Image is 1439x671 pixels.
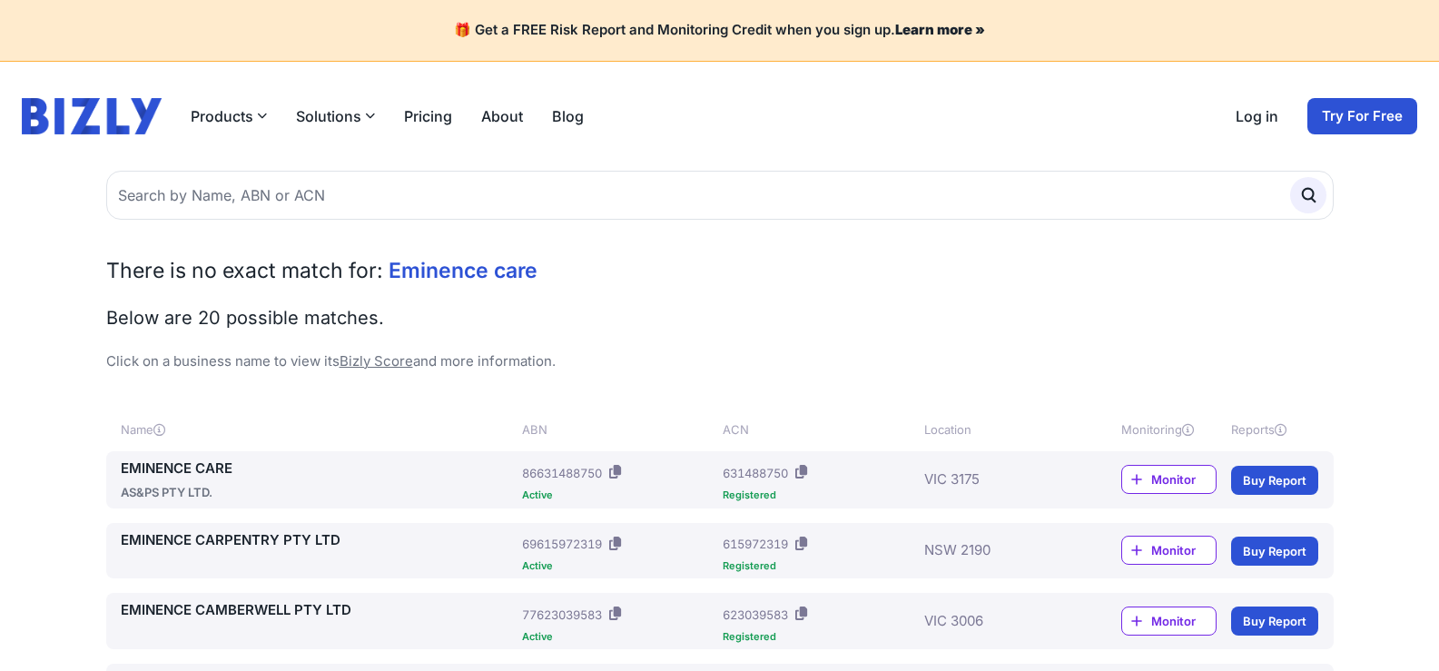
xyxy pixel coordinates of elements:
[723,561,916,571] div: Registered
[522,420,715,439] div: ABN
[106,258,383,283] span: There is no exact match for:
[552,105,584,127] a: Blog
[895,21,985,38] a: Learn more »
[522,632,715,642] div: Active
[522,464,602,482] div: 86631488750
[340,352,413,370] a: Bizly Score
[1307,98,1417,134] a: Try For Free
[106,171,1334,220] input: Search by Name, ABN or ACN
[924,530,1068,572] div: NSW 2190
[481,105,523,127] a: About
[389,258,537,283] span: Eminence care
[1231,537,1318,566] a: Buy Report
[121,600,516,621] a: EMINENCE CAMBERWELL PTY LTD
[924,459,1068,501] div: VIC 3175
[121,420,516,439] div: Name
[723,464,788,482] div: 631488750
[1236,105,1278,127] a: Log in
[723,420,916,439] div: ACN
[296,105,375,127] button: Solutions
[723,606,788,624] div: 623039583
[1121,536,1217,565] a: Monitor
[1121,607,1217,636] a: Monitor
[1151,612,1216,630] span: Monitor
[924,420,1068,439] div: Location
[1231,466,1318,495] a: Buy Report
[723,490,916,500] div: Registered
[404,105,452,127] a: Pricing
[723,632,916,642] div: Registered
[1121,465,1217,494] a: Monitor
[1231,420,1318,439] div: Reports
[1151,470,1216,488] span: Monitor
[723,535,788,553] div: 615972319
[522,535,602,553] div: 69615972319
[1151,541,1216,559] span: Monitor
[522,561,715,571] div: Active
[106,307,384,329] span: Below are 20 possible matches.
[121,530,516,551] a: EMINENCE CARPENTRY PTY LTD
[522,490,715,500] div: Active
[121,483,516,501] div: AS&PS PTY LTD.
[522,606,602,624] div: 77623039583
[924,600,1068,642] div: VIC 3006
[22,22,1417,39] h4: 🎁 Get a FREE Risk Report and Monitoring Credit when you sign up.
[106,351,1334,372] p: Click on a business name to view its and more information.
[1231,607,1318,636] a: Buy Report
[191,105,267,127] button: Products
[121,459,516,479] a: EMINENCE CARE
[1121,420,1217,439] div: Monitoring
